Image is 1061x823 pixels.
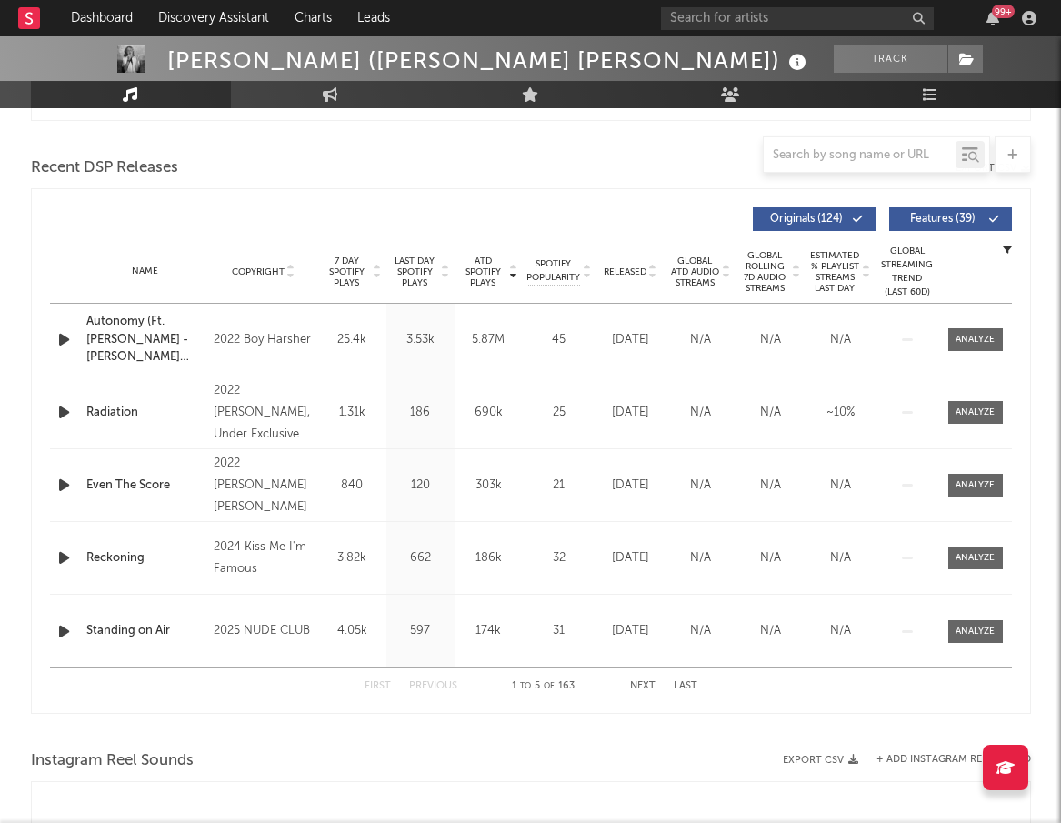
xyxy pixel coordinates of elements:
[880,245,935,299] div: Global Streaming Trend (Last 60D)
[323,549,382,567] div: 3.82k
[323,477,382,495] div: 840
[670,404,731,422] div: N/A
[520,682,531,690] span: to
[670,331,731,349] div: N/A
[834,45,947,73] button: Track
[740,477,801,495] div: N/A
[526,257,580,285] span: Spotify Popularity
[214,620,313,642] div: 2025 NUDE CLUB
[901,214,985,225] span: Features ( 39 )
[740,404,801,422] div: N/A
[323,404,382,422] div: 1.31k
[600,549,661,567] div: [DATE]
[86,404,205,422] a: Radiation
[167,45,811,75] div: [PERSON_NAME] ([PERSON_NAME] [PERSON_NAME])
[527,404,591,422] div: 25
[86,549,205,567] a: Reckoning
[527,549,591,567] div: 32
[600,622,661,640] div: [DATE]
[810,404,871,422] div: ~ 10 %
[323,256,371,288] span: 7 Day Spotify Plays
[740,250,790,294] span: Global Rolling 7D Audio Streams
[391,549,450,567] div: 662
[214,453,313,518] div: 2022 [PERSON_NAME] [PERSON_NAME]
[527,331,591,349] div: 45
[810,477,871,495] div: N/A
[740,549,801,567] div: N/A
[459,477,518,495] div: 303k
[810,622,871,640] div: N/A
[323,331,382,349] div: 25.4k
[214,537,313,580] div: 2024 Kiss Me I'm Famous
[986,11,999,25] button: 99+
[604,266,646,277] span: Released
[670,256,720,288] span: Global ATD Audio Streams
[783,755,858,766] button: Export CSV
[889,207,1012,231] button: Features(39)
[992,5,1015,18] div: 99 +
[670,477,731,495] div: N/A
[670,622,731,640] div: N/A
[391,331,450,349] div: 3.53k
[630,681,656,691] button: Next
[459,256,507,288] span: ATD Spotify Plays
[600,477,661,495] div: [DATE]
[544,682,555,690] span: of
[391,477,450,495] div: 120
[86,477,205,495] a: Even The Score
[876,755,1031,765] button: + Add Instagram Reel Sound
[810,250,860,294] span: Estimated % Playlist Streams Last Day
[31,750,194,772] span: Instagram Reel Sounds
[670,549,731,567] div: N/A
[765,214,848,225] span: Originals ( 124 )
[527,622,591,640] div: 31
[86,265,205,278] div: Name
[527,477,591,495] div: 21
[810,549,871,567] div: N/A
[600,404,661,422] div: [DATE]
[365,681,391,691] button: First
[214,380,313,446] div: 2022 [PERSON_NAME], Under Exclusive License to Dots Per Inch Music, LLC
[323,622,382,640] div: 4.05k
[459,331,518,349] div: 5.87M
[600,331,661,349] div: [DATE]
[858,755,1031,765] div: + Add Instagram Reel Sound
[674,681,697,691] button: Last
[214,329,313,351] div: 2022 Boy Harsher
[753,207,876,231] button: Originals(124)
[86,622,205,640] a: Standing on Air
[391,622,450,640] div: 597
[764,148,956,163] input: Search by song name or URL
[459,549,518,567] div: 186k
[494,676,594,698] div: 1 5 163
[232,266,285,277] span: Copyright
[459,622,518,640] div: 174k
[86,313,205,366] a: Autonomy (Ft. [PERSON_NAME] - [PERSON_NAME] [PERSON_NAME])
[740,331,801,349] div: N/A
[391,256,439,288] span: Last Day Spotify Plays
[740,622,801,640] div: N/A
[391,404,450,422] div: 186
[810,331,871,349] div: N/A
[661,7,934,30] input: Search for artists
[459,404,518,422] div: 690k
[409,681,457,691] button: Previous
